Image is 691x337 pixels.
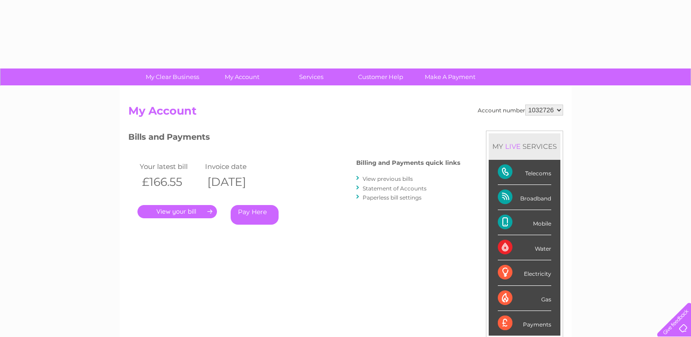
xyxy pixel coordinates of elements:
[489,133,560,159] div: MY SERVICES
[503,142,522,151] div: LIVE
[478,105,563,116] div: Account number
[343,68,418,85] a: Customer Help
[231,205,279,225] a: Pay Here
[204,68,280,85] a: My Account
[498,210,551,235] div: Mobile
[137,205,217,218] a: .
[498,185,551,210] div: Broadband
[128,105,563,122] h2: My Account
[203,173,269,191] th: [DATE]
[135,68,210,85] a: My Clear Business
[363,175,413,182] a: View previous bills
[363,185,427,192] a: Statement of Accounts
[498,286,551,311] div: Gas
[128,131,460,147] h3: Bills and Payments
[137,173,203,191] th: £166.55
[498,260,551,285] div: Electricity
[498,311,551,336] div: Payments
[412,68,488,85] a: Make A Payment
[274,68,349,85] a: Services
[498,160,551,185] div: Telecoms
[498,235,551,260] div: Water
[363,194,422,201] a: Paperless bill settings
[137,160,203,173] td: Your latest bill
[203,160,269,173] td: Invoice date
[356,159,460,166] h4: Billing and Payments quick links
